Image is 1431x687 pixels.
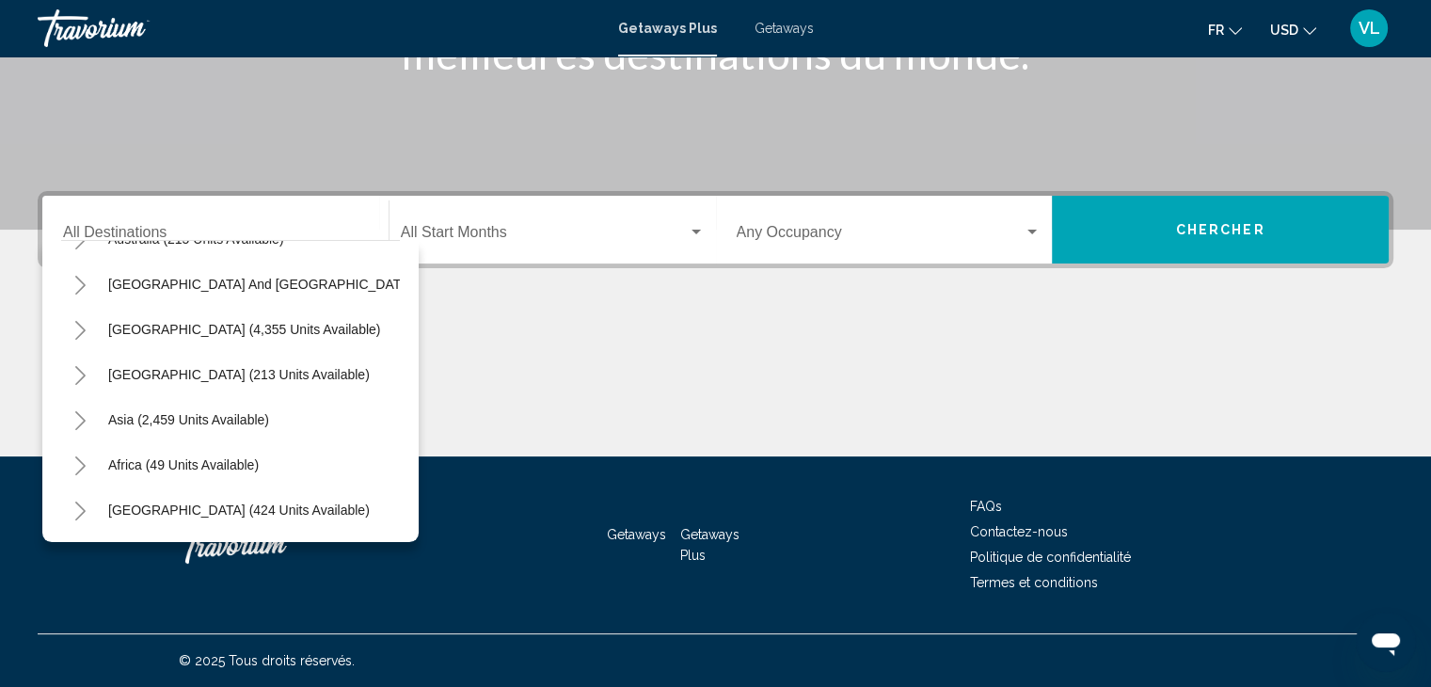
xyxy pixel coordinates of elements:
[970,550,1131,565] a: Politique de confidentialité
[1208,16,1242,43] button: Change language
[1344,8,1393,48] button: User Menu
[42,196,1389,264] div: Search widget
[108,503,370,518] span: [GEOGRAPHIC_DATA] (424 units available)
[99,263,546,306] button: [GEOGRAPHIC_DATA] and [GEOGRAPHIC_DATA] (143 units available)
[99,443,268,487] button: Africa (49 units available)
[61,491,99,529] button: Toggle Middle East (424 units available)
[108,412,269,427] span: Asia (2,459 units available)
[61,265,99,303] button: Toggle South Pacific and Oceania (143 units available)
[61,356,99,393] button: Toggle Central America (213 units available)
[99,353,379,396] button: [GEOGRAPHIC_DATA] (213 units available)
[1270,16,1316,43] button: Change currency
[1359,19,1380,38] span: VL
[179,517,367,573] a: Travorium
[970,499,1002,514] a: FAQs
[99,488,379,532] button: [GEOGRAPHIC_DATA] (424 units available)
[1176,223,1265,238] span: Chercher
[179,653,355,668] span: © 2025 Tous droits réservés.
[1052,196,1389,264] button: Chercher
[38,9,599,47] a: Travorium
[1356,612,1416,672] iframe: Bouton de lancement de la fenêtre de messagerie
[1270,23,1298,38] span: USD
[99,308,390,351] button: [GEOGRAPHIC_DATA] (4,355 units available)
[108,322,380,337] span: [GEOGRAPHIC_DATA] (4,355 units available)
[618,21,717,36] a: Getaways Plus
[108,277,536,292] span: [GEOGRAPHIC_DATA] and [GEOGRAPHIC_DATA] (143 units available)
[755,21,814,36] a: Getaways
[680,527,739,563] a: Getaways Plus
[108,367,370,382] span: [GEOGRAPHIC_DATA] (213 units available)
[1208,23,1224,38] span: fr
[61,446,99,484] button: Toggle Africa (49 units available)
[108,457,259,472] span: Africa (49 units available)
[61,311,99,348] button: Toggle South America (4,355 units available)
[99,398,278,441] button: Asia (2,459 units available)
[607,527,666,542] a: Getaways
[61,401,99,439] button: Toggle Asia (2,459 units available)
[970,524,1068,539] a: Contactez-nous
[970,575,1098,590] a: Termes et conditions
